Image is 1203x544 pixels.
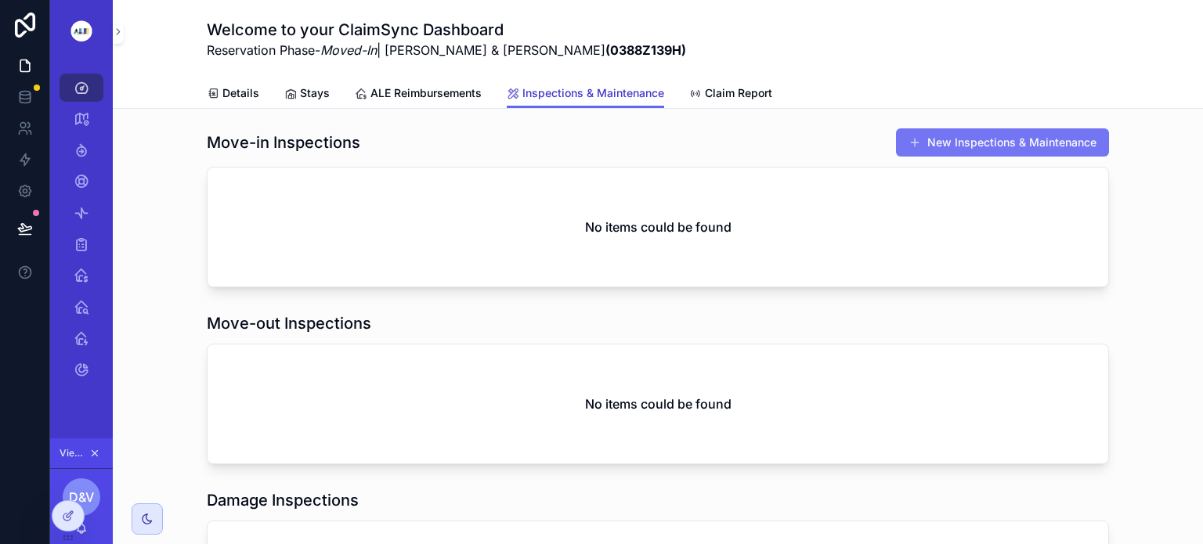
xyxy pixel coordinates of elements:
h1: Move-in Inspections [207,131,360,153]
h1: Welcome to your ClaimSync Dashboard [207,19,686,41]
h2: No items could be found [585,218,732,236]
strong: (0388Z139H) [605,42,686,58]
span: Details [222,85,259,101]
span: Viewing as [PERSON_NAME] & [PERSON_NAME] [60,447,86,459]
a: Inspections & Maintenance [507,79,664,109]
button: New Inspections & Maintenance [896,128,1109,157]
span: Inspections & Maintenance [522,85,664,101]
img: App logo [60,20,103,43]
div: scrollable content [50,63,113,404]
span: ALE Reimbursements [370,85,482,101]
h1: Move-out Inspections [207,312,371,334]
span: Claim Report [705,85,772,101]
a: Claim Report [689,79,772,110]
span: Reservation Phase- | [PERSON_NAME] & [PERSON_NAME] [207,41,686,59]
a: Stays [284,79,330,110]
h2: No items could be found [585,394,732,413]
span: Stays [300,85,330,101]
em: Moved-In [320,42,377,58]
h1: Damage Inspections [207,489,359,511]
a: Details [207,79,259,110]
a: ALE Reimbursements [355,79,482,110]
span: D&V [69,488,94,506]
